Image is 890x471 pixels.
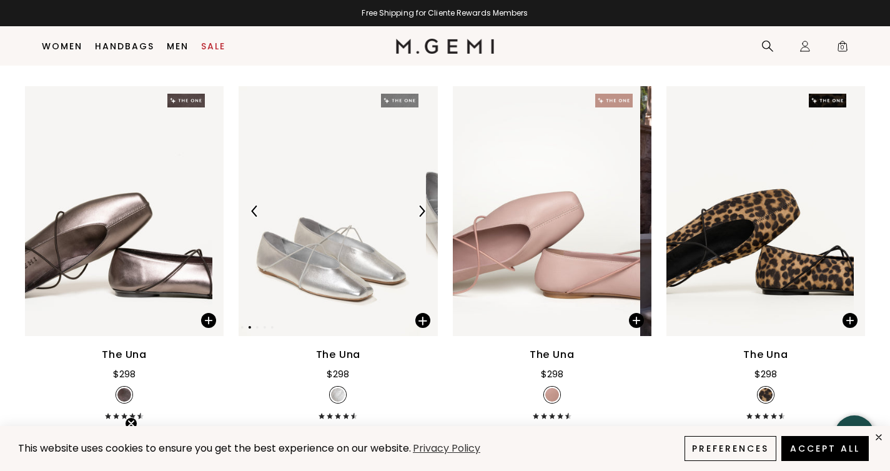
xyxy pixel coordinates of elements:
[396,39,494,54] img: M.Gemi
[836,42,849,55] span: 0
[42,41,82,51] a: Women
[666,86,865,419] a: The UnaThe One tagThe UnaThe One tagThe Una$298
[411,441,482,457] a: Privacy Policy (opens in a new tab)
[95,41,154,51] a: Handbags
[759,388,773,402] img: v_7306993893435_SWATCH_50x.jpg
[316,347,361,362] div: The Una
[743,347,788,362] div: The Una
[416,206,427,217] img: Next Arrow
[541,367,563,382] div: $298
[327,367,349,382] div: $298
[874,432,884,442] div: close
[25,86,224,419] a: The UnaThe UnaThe Una$298
[453,86,640,336] img: The Una
[640,86,828,336] img: The Una
[809,94,846,107] img: The One tag
[25,86,212,336] img: The Una
[595,94,633,107] img: The One tag
[113,367,136,382] div: $298
[331,388,345,402] img: v_7315429031995_SWATCH_0b5ea444-3e95-48b5-b8a0-2f6967a801a6_50x.jpg
[781,436,869,461] button: Accept All
[426,86,613,336] img: The Una
[102,347,147,362] div: The Una
[201,41,225,51] a: Sale
[666,86,854,336] img: The Una
[125,417,137,430] button: Close teaser
[239,86,426,336] img: The Una
[545,388,559,402] img: v_7263728992315_SWATCH_50x.jpg
[249,206,260,217] img: Previous Arrow
[685,436,776,461] button: Preferences
[18,441,411,455] span: This website uses cookies to ensure you get the best experience on our website.
[239,86,437,419] a: Previous ArrowNext ArrowThe Una$298
[167,41,189,51] a: Men
[117,388,131,402] img: v_7385131515963_SWATCH_50x.jpg
[530,347,575,362] div: The Una
[754,367,777,382] div: $298
[212,86,400,336] img: The Una
[453,86,651,419] a: The UnaThe One tagThe UnaThe One tagThe Una$298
